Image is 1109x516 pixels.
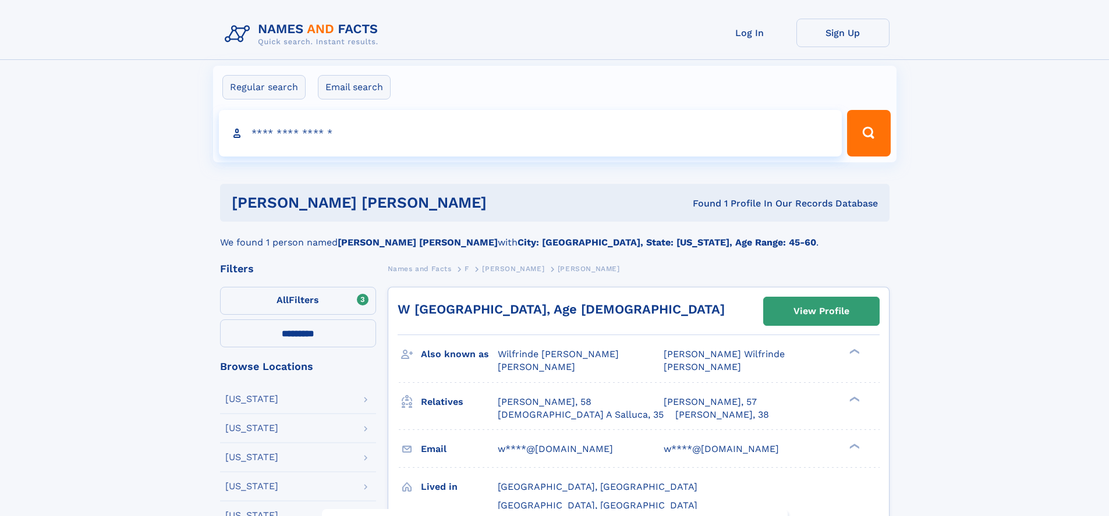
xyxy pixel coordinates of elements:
[318,75,391,99] label: Email search
[388,261,452,276] a: Names and Facts
[846,348,860,355] div: ❯
[398,302,725,316] a: W [GEOGRAPHIC_DATA], Age [DEMOGRAPHIC_DATA]
[498,361,575,372] span: [PERSON_NAME]
[664,396,757,408] a: [PERSON_NAME], 57
[465,265,469,273] span: F
[498,500,697,511] span: [GEOGRAPHIC_DATA], [GEOGRAPHIC_DATA]
[225,482,278,491] div: [US_STATE]
[518,237,816,248] b: City: [GEOGRAPHIC_DATA], State: [US_STATE], Age Range: 45-60
[498,408,664,421] a: [DEMOGRAPHIC_DATA] A Salluca, 35
[498,396,591,408] a: [PERSON_NAME], 58
[482,265,544,273] span: [PERSON_NAME]
[590,197,878,210] div: Found 1 Profile In Our Records Database
[764,297,879,325] a: View Profile
[421,344,498,364] h3: Also known as
[664,348,785,360] span: [PERSON_NAME] Wilfrinde
[220,19,388,50] img: Logo Names and Facts
[220,287,376,315] label: Filters
[498,481,697,492] span: [GEOGRAPHIC_DATA], [GEOGRAPHIC_DATA]
[793,298,849,325] div: View Profile
[277,294,289,305] span: All
[220,264,376,274] div: Filters
[498,348,619,360] span: Wilfrinde [PERSON_NAME]
[847,110,890,156] button: Search Button
[421,439,498,459] h3: Email
[421,392,498,412] h3: Relatives
[219,110,842,156] input: search input
[225,424,278,433] div: [US_STATE]
[675,408,769,421] a: [PERSON_NAME], 38
[846,395,860,403] div: ❯
[664,361,741,372] span: [PERSON_NAME]
[220,222,890,250] div: We found 1 person named with .
[421,477,498,497] h3: Lived in
[338,237,498,248] b: [PERSON_NAME] [PERSON_NAME]
[846,442,860,450] div: ❯
[222,75,306,99] label: Regular search
[225,453,278,462] div: [US_STATE]
[558,265,620,273] span: [PERSON_NAME]
[220,361,376,372] div: Browse Locations
[465,261,469,276] a: F
[232,195,590,210] h1: [PERSON_NAME] [PERSON_NAME]
[703,19,796,47] a: Log In
[796,19,890,47] a: Sign Up
[225,394,278,404] div: [US_STATE]
[482,261,544,276] a: [PERSON_NAME]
